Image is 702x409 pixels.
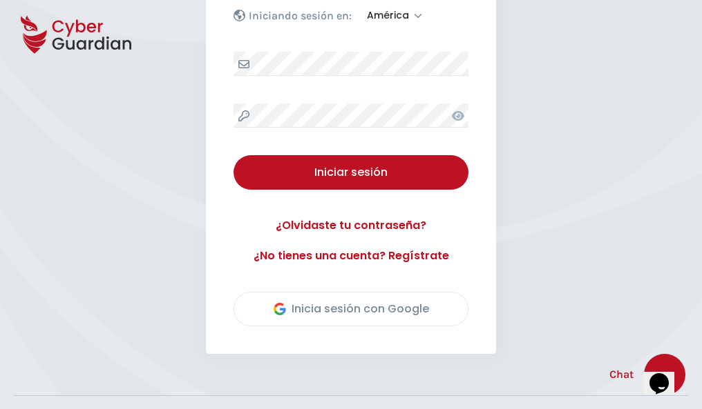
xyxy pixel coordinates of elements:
button: Iniciar sesión [234,155,468,190]
span: Chat [609,366,634,383]
iframe: chat widget [644,354,688,395]
div: Inicia sesión con Google [274,301,429,317]
a: ¿Olvidaste tu contraseña? [234,217,468,234]
a: ¿No tienes una cuenta? Regístrate [234,248,468,264]
button: Inicia sesión con Google [234,292,468,326]
div: Iniciar sesión [244,164,458,181]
